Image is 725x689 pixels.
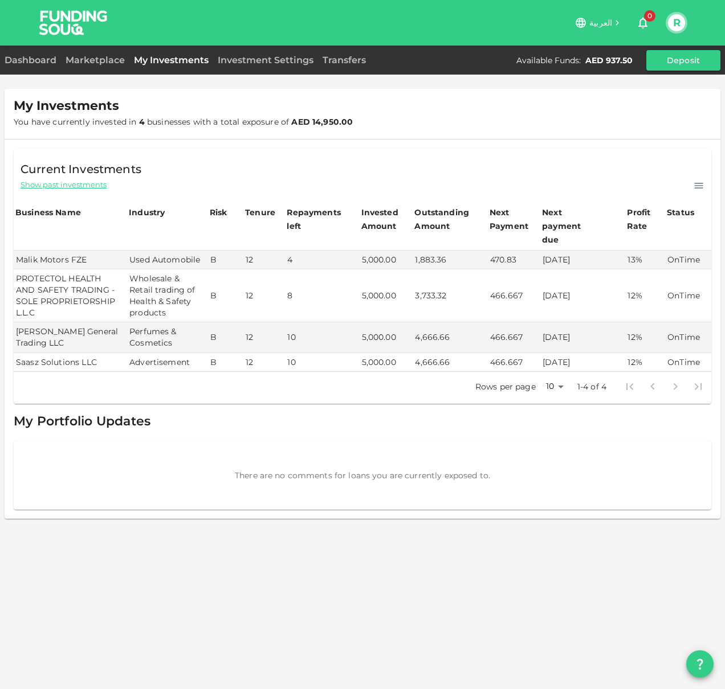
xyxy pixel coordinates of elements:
[665,353,711,372] td: OnTime
[475,381,536,392] p: Rows per page
[540,322,625,352] td: [DATE]
[625,251,665,269] td: 13%
[5,55,61,65] a: Dashboard
[632,11,654,34] button: 0
[627,206,663,233] div: Profit Rate
[490,206,539,233] div: Next Payment
[360,322,413,352] td: 5,000.00
[665,322,711,352] td: OnTime
[589,18,612,28] span: العربية
[644,10,655,22] span: 0
[208,322,243,352] td: B
[127,322,208,352] td: Perfumes & Cosmetics
[667,206,695,219] div: Status
[14,98,119,114] span: My Investments
[540,353,625,372] td: [DATE]
[488,322,540,352] td: 466.667
[127,269,208,322] td: Wholesale & Retail trading of Health & Safety products
[210,206,233,219] div: Risk
[15,206,81,219] div: Business Name
[127,251,208,269] td: Used Automobile
[245,206,275,219] div: Tenure
[235,470,490,481] span: There are no comments for loans you are currently exposed to.
[413,251,488,269] td: 1,883.36
[129,55,213,65] a: My Investments
[360,251,413,269] td: 5,000.00
[625,353,665,372] td: 12%
[625,269,665,322] td: 12%
[129,206,165,219] div: Industry
[287,206,344,233] div: Repayments left
[540,251,625,269] td: [DATE]
[14,117,353,127] span: You have currently invested in businesses with a total exposure of
[360,353,413,372] td: 5,000.00
[243,353,285,372] td: 12
[542,206,599,247] div: Next payment due
[414,206,471,233] div: Outstanding Amount
[686,650,714,678] button: question
[21,179,107,190] span: Show past investments
[208,353,243,372] td: B
[585,55,633,66] div: AED 937.50
[413,269,488,322] td: 3,733.32
[14,413,150,429] span: My Portfolio Updates
[14,322,127,352] td: [PERSON_NAME] General Trading LLC
[361,206,412,233] div: Invested Amount
[14,353,127,372] td: Saasz Solutions LLC
[243,269,285,322] td: 12
[61,55,129,65] a: Marketplace
[243,251,285,269] td: 12
[488,353,540,372] td: 466.667
[127,353,208,372] td: Advertisement
[291,117,353,127] strong: AED 14,950.00
[14,251,127,269] td: Malik Motors FZE
[540,378,568,395] div: 10
[285,269,359,322] td: 8
[139,117,145,127] strong: 4
[208,269,243,322] td: B
[516,55,581,66] div: Available Funds :
[243,322,285,352] td: 12
[665,251,711,269] td: OnTime
[208,251,243,269] td: B
[488,251,540,269] td: 470.83
[540,269,625,322] td: [DATE]
[668,14,685,31] button: R
[488,269,540,322] td: 466.667
[285,251,359,269] td: 4
[413,322,488,352] td: 4,666.66
[577,381,606,392] p: 1-4 of 4
[413,353,488,372] td: 4,666.66
[625,322,665,352] td: 12%
[646,50,720,71] button: Deposit
[665,269,711,322] td: OnTime
[318,55,370,65] a: Transfers
[21,160,141,178] span: Current Investments
[285,353,359,372] td: 10
[213,55,318,65] a: Investment Settings
[285,322,359,352] td: 10
[14,269,127,322] td: PROTECTOL HEALTH AND SAFETY TRADING - SOLE PROPRIETORSHIP L.L.C
[360,269,413,322] td: 5,000.00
